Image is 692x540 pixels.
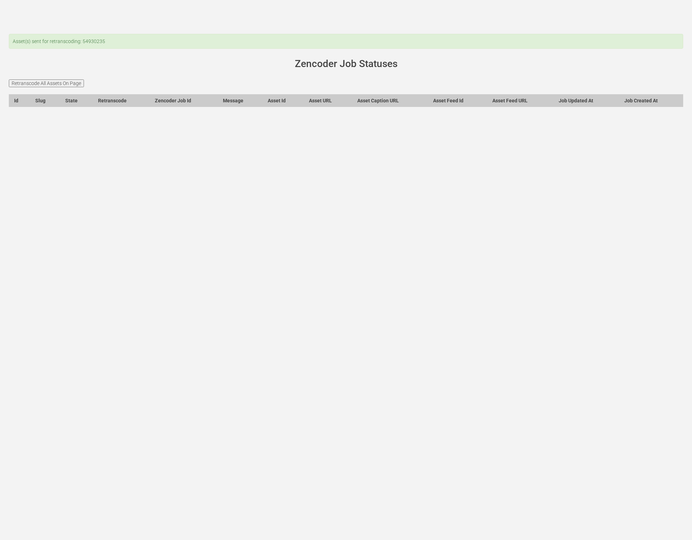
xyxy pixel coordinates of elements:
[30,94,60,107] th: Slug
[619,94,683,107] th: Job Created At
[262,94,304,107] th: Asset Id
[304,94,352,107] th: Asset URL
[150,94,218,107] th: Zencoder Job Id
[19,59,673,70] h1: Zencoder Job Statuses
[9,79,84,87] input: Retranscode All Assets On Page
[93,94,150,107] th: Retranscode
[9,34,683,49] div: Asset(s) sent for retranscoding: 54930235
[9,94,30,107] th: Id
[554,94,619,107] th: Job Updated At
[487,94,553,107] th: Asset Feed URL
[60,94,93,107] th: State
[352,94,428,107] th: Asset Caption URL
[428,94,487,107] th: Asset Feed Id
[218,94,262,107] th: Message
